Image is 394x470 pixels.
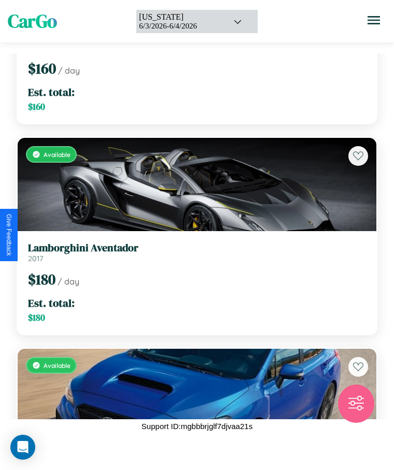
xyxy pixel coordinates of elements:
span: CarGo [8,9,57,34]
div: Give Feedback [5,214,12,256]
span: / day [58,65,80,76]
span: $ 180 [28,311,45,324]
span: Available [44,362,71,369]
a: Lamborghini Aventador2017 [28,241,366,263]
span: Est. total: [28,295,75,310]
span: / day [58,276,79,287]
span: $ 160 [28,59,56,78]
h3: Lamborghini Aventador [28,241,366,254]
span: Available [44,151,71,159]
span: $ 180 [28,269,55,289]
p: Support ID: mgbbbrjglf7djvaa21s [142,419,252,433]
span: Est. total: [28,84,75,99]
span: 2017 [28,254,44,263]
span: $ 160 [28,101,45,113]
div: Open Intercom Messenger [10,435,35,460]
div: [US_STATE] [139,12,220,22]
div: 6 / 3 / 2026 - 6 / 4 / 2026 [139,22,220,31]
